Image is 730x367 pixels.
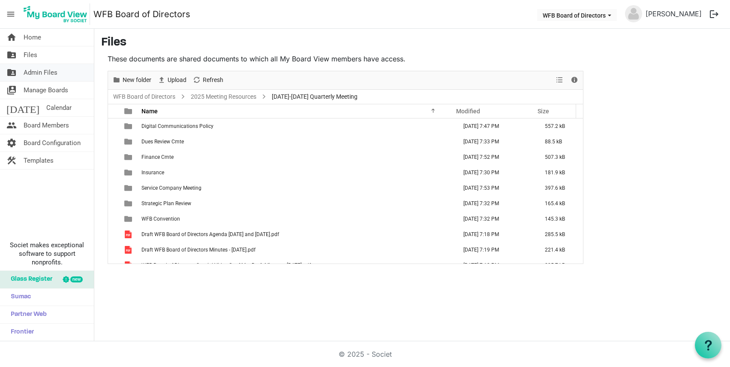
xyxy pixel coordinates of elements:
[24,134,81,152] span: Board Configuration
[6,46,17,64] span: folder_shared
[111,91,177,102] a: WFB Board of Directors
[21,3,90,25] img: My Board View Logo
[139,149,454,165] td: Finance Cmte is template cell column header Name
[642,5,705,22] a: [PERSON_NAME]
[6,324,34,341] span: Frontier
[24,46,37,64] span: Files
[536,180,583,196] td: 397.6 kB is template cell column header Size
[119,180,139,196] td: is template cell column header type
[119,134,139,149] td: is template cell column header type
[108,258,119,273] td: checkbox
[6,82,17,99] span: switch_account
[6,64,17,81] span: folder_shared
[139,134,454,149] td: Dues Review Cmte is template cell column header Name
[101,36,723,50] h3: Files
[111,75,153,85] button: New folder
[141,170,164,176] span: Insurance
[567,71,582,89] div: Details
[108,211,119,227] td: checkbox
[139,227,454,242] td: Draft WFB Board of Directors Agenda 9-18 and 9-19-2025.pdf is template cell column header Name
[141,262,311,268] span: WFB Board of Directors Special Video Conf Mtg Draft Minutes - [DATE].pdf
[538,108,549,115] span: Size
[108,54,583,64] p: These documents are shared documents to which all My Board View members have access.
[108,118,119,134] td: checkbox
[139,258,454,273] td: WFB Board of Directors Special Video Conf Mtg Draft Minutes - 8-19-2025.pdf is template cell colu...
[454,149,536,165] td: September 12, 2025 7:52 PM column header Modified
[141,154,174,160] span: Finance Cmte
[108,242,119,258] td: checkbox
[536,165,583,180] td: 181.9 kB is template cell column header Size
[46,99,72,116] span: Calendar
[108,227,119,242] td: checkbox
[454,118,536,134] td: September 12, 2025 7:47 PM column header Modified
[119,211,139,227] td: is template cell column header type
[24,29,41,46] span: Home
[24,117,69,134] span: Board Members
[456,108,480,115] span: Modified
[537,9,617,21] button: WFB Board of Directors dropdownbutton
[24,82,68,99] span: Manage Boards
[167,75,187,85] span: Upload
[3,6,19,22] span: menu
[6,99,39,116] span: [DATE]
[139,211,454,227] td: WFB Convention is template cell column header Name
[6,306,47,323] span: Partner Web
[122,75,152,85] span: New folder
[141,108,158,115] span: Name
[454,227,536,242] td: September 12, 2025 7:18 PM column header Modified
[139,196,454,211] td: Strategic Plan Review is template cell column header Name
[536,134,583,149] td: 88.5 kB is template cell column header Size
[339,350,392,358] a: © 2025 - Societ
[4,241,90,267] span: Societ makes exceptional software to support nonprofits.
[141,231,279,237] span: Draft WFB Board of Directors Agenda [DATE] and [DATE].pdf
[6,117,17,134] span: people
[6,271,52,288] span: Glass Register
[6,29,17,46] span: home
[536,258,583,273] td: 205.7 kB is template cell column header Size
[454,180,536,196] td: September 12, 2025 7:53 PM column header Modified
[454,165,536,180] td: September 12, 2025 7:30 PM column header Modified
[191,75,225,85] button: Refresh
[6,288,31,306] span: Sumac
[141,247,255,253] span: Draft WFB Board of Directors Minutes - [DATE].pdf
[139,180,454,196] td: Service Company Meeting is template cell column header Name
[454,258,536,273] td: September 12, 2025 7:19 PM column header Modified
[154,71,189,89] div: Upload
[119,242,139,258] td: is template cell column header type
[454,134,536,149] td: September 12, 2025 7:33 PM column header Modified
[70,276,83,282] div: new
[139,118,454,134] td: Digital Communications Policy is template cell column header Name
[270,91,359,102] span: [DATE]-[DATE] Quarterly Meeting
[202,75,224,85] span: Refresh
[139,165,454,180] td: Insurance is template cell column header Name
[108,180,119,196] td: checkbox
[108,165,119,180] td: checkbox
[189,91,258,102] a: 2025 Meeting Resources
[536,149,583,165] td: 507.3 kB is template cell column header Size
[6,152,17,169] span: construction
[156,75,188,85] button: Upload
[119,196,139,211] td: is template cell column header type
[141,216,180,222] span: WFB Convention
[569,75,580,85] button: Details
[189,71,226,89] div: Refresh
[454,211,536,227] td: September 12, 2025 7:32 PM column header Modified
[454,242,536,258] td: September 12, 2025 7:19 PM column header Modified
[108,149,119,165] td: checkbox
[553,71,567,89] div: View
[536,118,583,134] td: 557.2 kB is template cell column header Size
[119,227,139,242] td: is template cell column header type
[119,165,139,180] td: is template cell column header type
[6,134,17,152] span: settings
[536,227,583,242] td: 285.5 kB is template cell column header Size
[24,64,57,81] span: Admin Files
[554,75,565,85] button: View dropdownbutton
[141,123,213,129] span: Digital Communications Policy
[139,242,454,258] td: Draft WFB Board of Directors Minutes - 7-29-2025.pdf is template cell column header Name
[109,71,154,89] div: New folder
[536,242,583,258] td: 221.4 kB is template cell column header Size
[119,258,139,273] td: is template cell column header type
[24,152,54,169] span: Templates
[536,211,583,227] td: 145.3 kB is template cell column header Size
[141,185,201,191] span: Service Company Meeting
